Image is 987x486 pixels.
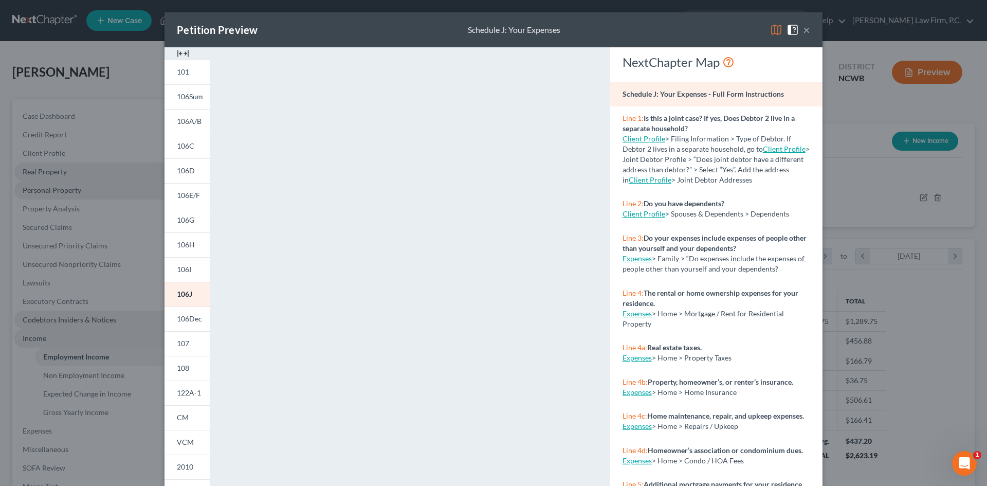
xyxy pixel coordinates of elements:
h1: [PERSON_NAME] [50,5,117,13]
a: Client Profile [763,145,806,153]
span: 122A-1 [177,388,201,397]
a: Expenses [623,422,652,430]
a: Client Profile [629,175,671,184]
strong: The rental or home ownership expenses for your residence. [623,289,798,308]
span: Line 2: [623,199,644,208]
a: 106G [164,208,210,232]
span: VCM [177,438,194,446]
span: 106C [177,141,194,150]
a: Expenses [623,353,652,362]
img: map-eea8200ae884c6f1103ae1953ef3d486a96c86aabb227e865a55264e3737af1f.svg [770,24,782,36]
a: 106Dec [164,307,210,331]
button: Start recording [65,337,74,345]
div: Close [180,4,199,23]
span: 106E/F [177,191,200,200]
span: 106Sum [177,92,203,101]
a: Client Profile [623,209,665,218]
a: Client Profile [623,134,665,143]
a: 106D [164,158,210,183]
span: 101 [177,67,189,76]
strong: Homeowner’s association or condominium dues. [648,446,803,455]
span: 107 [177,339,189,348]
a: 106J [164,282,210,307]
button: go back [7,4,26,24]
a: Expenses [623,456,652,465]
a: 107 [164,331,210,356]
button: Home [161,4,180,24]
a: CM [164,405,210,430]
button: Send a message… [176,333,193,349]
span: Line 4d: [623,446,648,455]
textarea: Message… [9,315,197,333]
span: > Home > Property Taxes [652,353,732,362]
span: > Family > “Do expenses include the expenses of people other than yourself and your dependents? [623,254,805,273]
span: Line 3: [623,233,644,242]
span: 106I [177,265,191,274]
img: expand-e0f6d898513216a626fdd78e52531dac95497ffd26381d4c15ee2fc46db09dca.svg [177,47,189,60]
span: 106Dec [177,314,202,323]
div: [PERSON_NAME] • 6m ago [16,191,99,197]
img: Profile image for Katie [29,6,46,22]
button: Emoji picker [16,337,24,345]
span: Line 4c: [623,411,647,420]
span: Line 4: [623,289,644,297]
a: 122A-1 [164,381,210,405]
span: 106A/B [177,117,202,125]
span: CM [177,413,189,422]
a: 106Sum [164,84,210,109]
span: Line 1: [623,114,644,122]
strong: Is this a joint case? If yes, Does Debtor 2 live in a separate household? [623,114,795,133]
a: VCM [164,430,210,455]
span: 2010 [177,462,193,471]
span: Line 4b: [623,377,648,386]
a: 101 [164,60,210,84]
strong: Property, homeowner’s, or renter’s insurance. [648,377,793,386]
strong: Schedule J: Your Expenses - Full Form Instructions [623,89,784,98]
span: > Spouses & Dependents > Dependents [665,209,789,218]
a: Expenses [623,254,652,263]
strong: Real estate taxes. [647,343,702,352]
a: Expenses [623,388,652,397]
a: 106H [164,232,210,257]
div: Schedule J: Your Expenses [468,24,560,36]
button: Upload attachment [49,337,57,345]
span: 106D [177,166,195,175]
a: 106I [164,257,210,282]
div: Katie says… [8,81,197,211]
b: 🚨ATTN: [GEOGRAPHIC_DATA] of [US_STATE] [16,87,147,106]
iframe: Intercom live chat [952,451,977,476]
button: Gif picker [32,337,41,345]
img: help-close-5ba153eb36485ed6c1ea00a893f15db1cb9b99d6cae46e1a8edb6c62d00a1a76.svg [787,24,799,36]
span: > Home > Repairs / Upkeep [652,422,738,430]
span: 1 [973,451,981,459]
span: Line 4a: [623,343,647,352]
a: 106A/B [164,109,210,134]
a: 2010 [164,455,210,479]
span: 106H [177,240,195,249]
div: 🚨ATTN: [GEOGRAPHIC_DATA] of [US_STATE]The court has added a new Credit Counseling Field that we n... [8,81,169,189]
a: 106E/F [164,183,210,208]
button: × [803,24,810,36]
strong: Do your expenses include expenses of people other than yourself and your dependents? [623,233,807,253]
span: 106G [177,215,194,224]
div: NextChapter Map [623,54,810,70]
a: 106C [164,134,210,158]
span: > Home > Condo / HOA Fees [652,456,744,465]
strong: Do you have dependents? [644,199,724,208]
span: > Home > Mortgage / Rent for Residential Property [623,309,784,328]
span: 106J [177,290,192,298]
p: Active 11h ago [50,13,100,23]
span: > Home > Home Insurance [652,388,737,397]
span: > Filing Information > Type of Debtor. If Debtor 2 lives in a separate household, go to [623,134,791,153]
div: The court has added a new Credit Counseling Field that we need to update upon filing. Please remo... [16,112,160,183]
span: > Joint Debtor Profile > “Does joint debtor have a different address than debtor?” > Select “Yes”... [623,145,810,184]
a: Expenses [623,309,652,318]
strong: Home maintenance, repair, and upkeep expenses. [647,411,804,420]
span: 108 [177,364,189,372]
div: Petition Preview [177,23,258,37]
span: > Joint Debtor Addresses [629,175,752,184]
a: 108 [164,356,210,381]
